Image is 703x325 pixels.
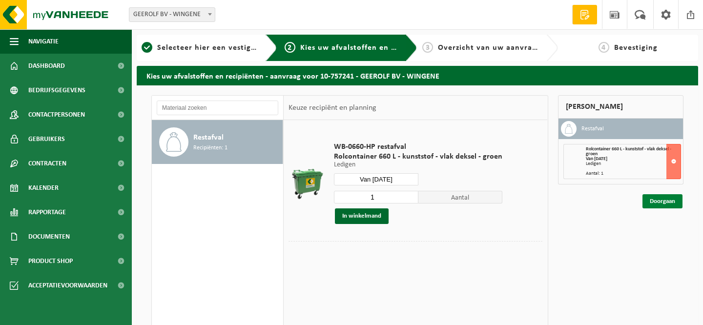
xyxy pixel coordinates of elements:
[418,191,503,203] span: Aantal
[142,42,152,53] span: 1
[599,42,609,53] span: 4
[28,102,85,127] span: Contactpersonen
[28,127,65,151] span: Gebruikers
[586,156,607,162] strong: Van [DATE]
[300,44,434,52] span: Kies uw afvalstoffen en recipiënten
[157,44,263,52] span: Selecteer hier een vestiging
[28,54,65,78] span: Dashboard
[28,200,66,224] span: Rapportage
[28,151,66,176] span: Contracten
[137,66,698,85] h2: Kies uw afvalstoffen en recipiënten - aanvraag voor 10-757241 - GEEROLF BV - WINGENE
[586,146,671,157] span: Rolcontainer 660 L - kunststof - vlak deksel - groen
[142,42,258,54] a: 1Selecteer hier een vestiging
[614,44,658,52] span: Bevestiging
[157,101,278,115] input: Materiaal zoeken
[422,42,433,53] span: 3
[28,176,59,200] span: Kalender
[28,249,73,273] span: Product Shop
[334,142,502,152] span: WB-0660-HP restafval
[586,162,681,166] div: Ledigen
[558,95,684,119] div: [PERSON_NAME]
[642,194,682,208] a: Doorgaan
[28,224,70,249] span: Documenten
[335,208,389,224] button: In winkelmand
[28,273,107,298] span: Acceptatievoorwaarden
[285,42,295,53] span: 2
[438,44,541,52] span: Overzicht van uw aanvraag
[129,7,215,22] span: GEEROLF BV - WINGENE
[193,143,227,153] span: Recipiënten: 1
[28,78,85,102] span: Bedrijfsgegevens
[334,162,502,168] p: Ledigen
[28,29,59,54] span: Navigatie
[129,8,215,21] span: GEEROLF BV - WINGENE
[193,132,224,143] span: Restafval
[586,171,681,176] div: Aantal: 1
[152,120,283,164] button: Restafval Recipiënten: 1
[334,173,418,185] input: Selecteer datum
[334,152,502,162] span: Rolcontainer 660 L - kunststof - vlak deksel - groen
[581,121,604,137] h3: Restafval
[284,96,381,120] div: Keuze recipiënt en planning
